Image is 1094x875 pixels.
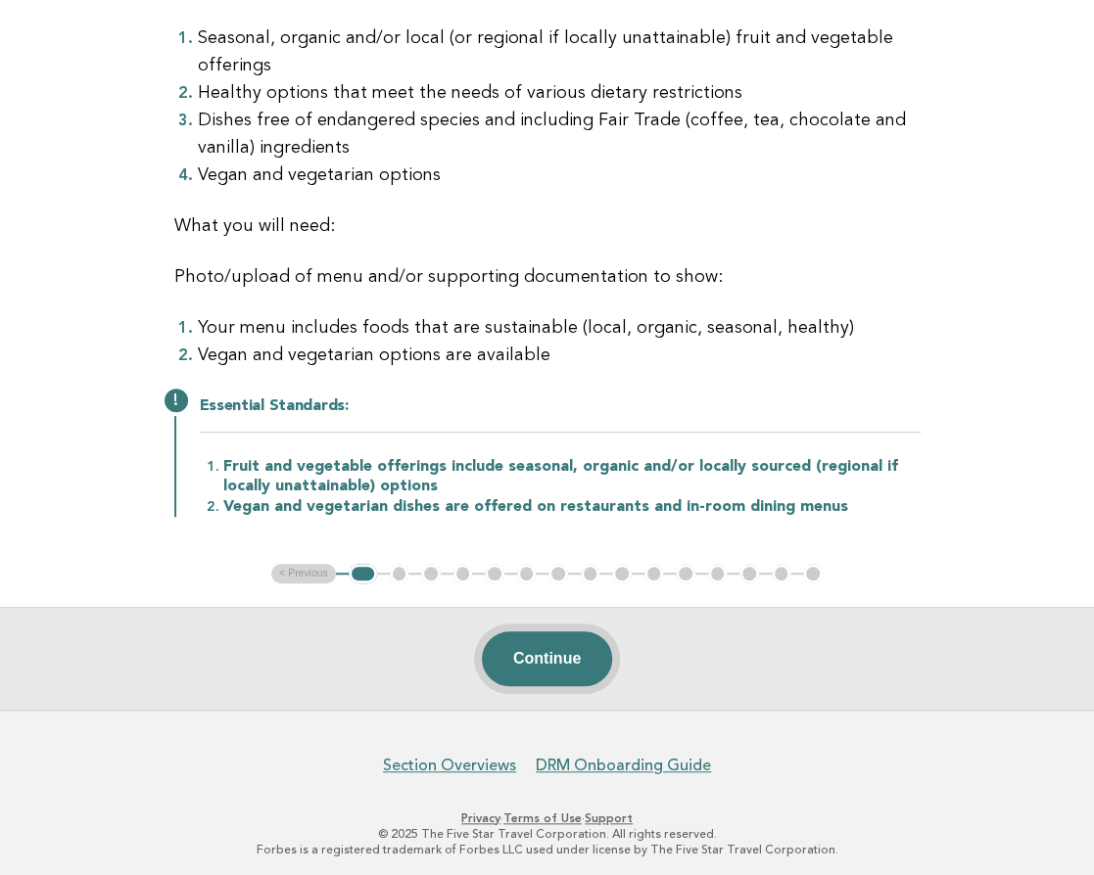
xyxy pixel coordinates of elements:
button: Continue [482,631,612,686]
p: Forbes is a registered trademark of Forbes LLC used under license by The Five Star Travel Corpora... [27,842,1067,857]
li: Dishes free of endangered species and including Fair Trade (coffee, tea, chocolate and vanilla) i... [198,107,921,161]
p: Photo/upload of menu and/or supporting documentation to show: [174,263,921,291]
a: DRM Onboarding Guide [536,756,711,775]
p: · · [27,810,1067,826]
a: Terms of Use [503,811,582,825]
p: © 2025 The Five Star Travel Corporation. All rights reserved. [27,826,1067,842]
li: Vegan and vegetarian options are available [198,342,921,369]
li: Fruit and vegetable offerings include seasonal, organic and/or locally sourced (regional if local... [223,456,921,496]
button: 1 [349,564,377,583]
li: Vegan and vegetarian options [198,161,921,189]
a: Support [585,811,633,825]
p: What you will need: [174,212,921,240]
li: Your menu includes foods that are sustainable (local, organic, seasonal, healthy) [198,314,921,342]
h2: Essential Standards: [200,396,921,433]
li: Vegan and vegetarian dishes are offered on restaurants and in-room dining menus [223,496,921,517]
li: Healthy options that meet the needs of various dietary restrictions [198,79,921,107]
li: Seasonal, organic and/or local (or regional if locally unattainable) fruit and vegetable offerings [198,24,921,79]
a: Privacy [461,811,500,825]
a: Section Overviews [383,756,516,775]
